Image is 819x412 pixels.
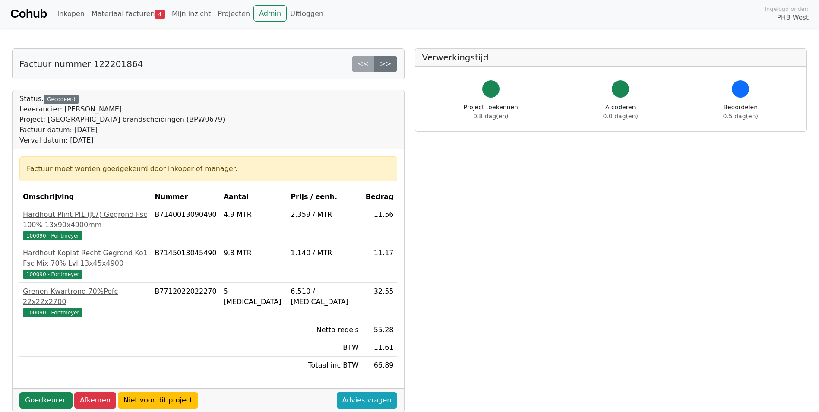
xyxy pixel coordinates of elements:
a: Admin [253,5,287,22]
td: Netto regels [287,321,362,339]
a: Hardhout Plint Pl1 (Jt7) Gegrond Fsc 100% 13x90x4900mm100090 - Pontmeyer [23,209,148,241]
div: 4.9 MTR [224,209,284,220]
th: Bedrag [362,188,397,206]
span: 0.5 dag(en) [723,113,758,120]
div: Project toekennen [464,103,518,121]
div: 1.140 / MTR [291,248,359,258]
div: Factuur moet worden goedgekeurd door inkoper of manager. [27,164,390,174]
td: BTW [287,339,362,357]
div: Hardhout Koplat Recht Gegrond Ko1 Fsc Mix 70% Lvl 13x45x4900 [23,248,148,269]
div: 6.510 / [MEDICAL_DATA] [291,286,359,307]
div: 2.359 / MTR [291,209,359,220]
td: B7140013090490 [151,206,220,244]
th: Nummer [151,188,220,206]
a: Hardhout Koplat Recht Gegrond Ko1 Fsc Mix 70% Lvl 13x45x4900100090 - Pontmeyer [23,248,148,279]
a: Goedkeuren [19,392,73,409]
a: >> [374,56,397,72]
td: 11.56 [362,206,397,244]
div: Status: [19,94,225,146]
span: PHB West [777,13,809,23]
th: Aantal [220,188,288,206]
td: Totaal inc BTW [287,357,362,374]
td: B7145013045490 [151,244,220,283]
td: 11.61 [362,339,397,357]
div: Grenen Kwartrond 70%Pefc 22x22x2700 [23,286,148,307]
th: Prijs / eenh. [287,188,362,206]
span: 0.8 dag(en) [473,113,508,120]
a: Cohub [10,3,47,24]
a: Projecten [214,5,253,22]
a: Grenen Kwartrond 70%Pefc 22x22x2700100090 - Pontmeyer [23,286,148,317]
h5: Verwerkingstijd [422,52,800,63]
div: Beoordelen [723,103,758,121]
div: Verval datum: [DATE] [19,135,225,146]
div: 5 [MEDICAL_DATA] [224,286,284,307]
td: 11.17 [362,244,397,283]
a: Afkeuren [74,392,116,409]
span: 0.0 dag(en) [603,113,638,120]
div: Factuur datum: [DATE] [19,125,225,135]
div: Gecodeerd [44,95,79,104]
span: 100090 - Pontmeyer [23,270,82,279]
td: 66.89 [362,357,397,374]
span: 4 [155,10,165,19]
span: Ingelogd onder: [765,5,809,13]
td: B7712022022270 [151,283,220,321]
span: 100090 - Pontmeyer [23,308,82,317]
a: Niet voor dit project [118,392,198,409]
th: Omschrijving [19,188,151,206]
span: 100090 - Pontmeyer [23,231,82,240]
a: Uitloggen [287,5,327,22]
div: 9.8 MTR [224,248,284,258]
div: Leverancier: [PERSON_NAME] [19,104,225,114]
a: Mijn inzicht [168,5,215,22]
a: Materiaal facturen4 [88,5,168,22]
div: Hardhout Plint Pl1 (Jt7) Gegrond Fsc 100% 13x90x4900mm [23,209,148,230]
a: Inkopen [54,5,88,22]
a: Advies vragen [337,392,397,409]
div: Afcoderen [603,103,638,121]
div: Project: [GEOGRAPHIC_DATA] brandscheidingen (BPW0679) [19,114,225,125]
td: 55.28 [362,321,397,339]
td: 32.55 [362,283,397,321]
h5: Factuur nummer 122201864 [19,59,143,69]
